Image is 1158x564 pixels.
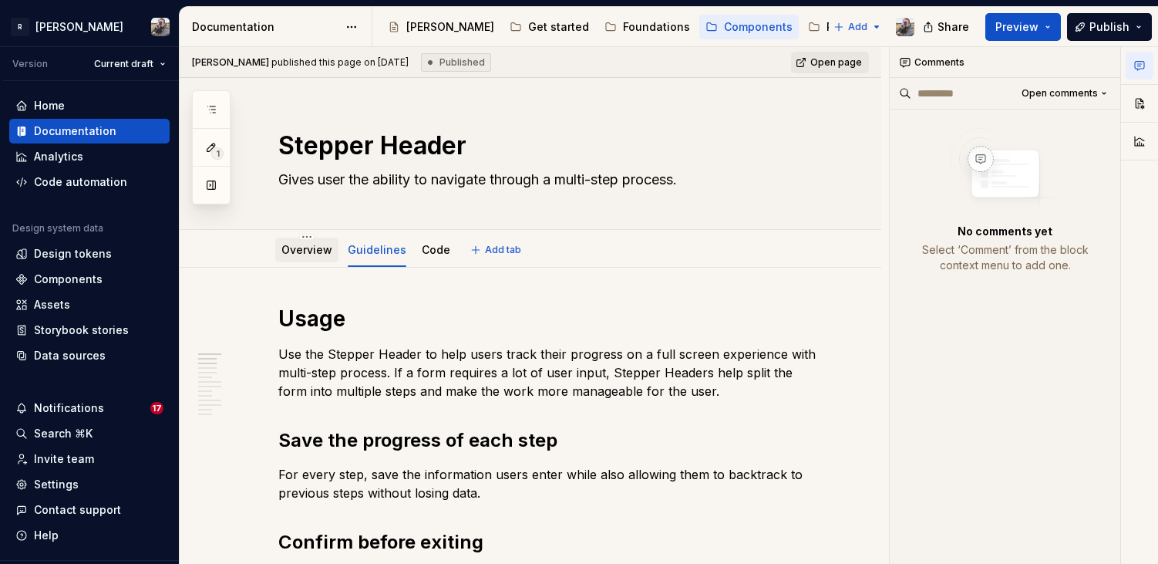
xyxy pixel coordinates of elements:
div: [PERSON_NAME] [406,19,494,35]
div: Patterns [826,19,872,35]
button: R[PERSON_NAME]Ian [3,10,176,43]
button: Current draft [87,53,173,75]
button: Share [915,13,979,41]
a: Foundations [598,15,696,39]
div: Invite team [34,451,94,467]
button: Publish [1067,13,1152,41]
button: Add [829,16,887,38]
div: Components [724,19,793,35]
span: Preview [995,19,1038,35]
div: Data sources [34,348,106,363]
div: Notifications [34,400,104,416]
div: Home [34,98,65,113]
p: Use the Stepper Header to help users track their progress on a full screen experience with multi-... [278,345,820,400]
div: Analytics [34,149,83,164]
p: No comments yet [958,224,1052,239]
span: Current draft [94,58,153,70]
p: Select ‘Comment’ from the block context menu to add one. [908,242,1102,273]
p: For every step, save the information users enter while also allowing them to backtrack to previou... [278,465,820,502]
a: Get started [503,15,595,39]
div: Version [12,58,48,70]
a: [PERSON_NAME] [382,15,500,39]
div: Design tokens [34,246,112,262]
a: Guidelines [348,243,406,256]
a: Open page [791,52,869,73]
span: published this page on [DATE] [192,56,409,69]
img: Ian [896,18,914,36]
h1: Usage [278,305,820,333]
a: Design tokens [9,241,170,266]
div: Design system data [12,222,103,235]
div: Help [34,528,59,543]
div: Contact support [34,502,121,518]
textarea: Stepper Header [275,127,816,164]
div: Page tree [382,12,826,42]
div: Published [421,53,491,72]
a: Components [699,15,799,39]
span: Open page [810,56,862,69]
button: Help [9,523,170,548]
div: Documentation [192,19,338,35]
div: Search ⌘K [34,426,93,441]
button: Notifications17 [9,396,170,420]
span: Add tab [485,244,521,256]
a: Home [9,93,170,118]
button: Open comments [1015,83,1114,104]
span: Add [848,21,867,33]
div: Settings [34,477,79,492]
button: Preview [985,13,1061,41]
a: Documentation [9,119,170,144]
a: Data sources [9,343,170,368]
button: Contact support [9,498,170,522]
a: Code automation [9,170,170,194]
div: Storybook stories [34,323,129,338]
div: Code automation [34,174,127,190]
a: Storybook stories [9,318,170,343]
div: Guidelines [342,233,412,265]
a: Assets [9,292,170,317]
a: Components [9,267,170,292]
button: Add tab [466,239,528,261]
div: Comments [890,47,1120,78]
span: 1 [211,147,224,160]
h2: Confirm before exiting [278,530,820,555]
button: Search ⌘K [9,421,170,446]
a: Settings [9,472,170,497]
a: Code [422,243,450,256]
span: [PERSON_NAME] [192,56,269,68]
div: Documentation [34,123,116,139]
div: Overview [275,233,338,265]
div: Assets [34,297,70,312]
div: Components [34,272,103,287]
div: R [11,18,29,36]
div: Get started [528,19,589,35]
img: Ian [151,18,170,36]
a: Analytics [9,144,170,169]
textarea: Gives user the ability to navigate through a multi-step process. [275,167,816,192]
div: Code [416,233,456,265]
div: Foundations [623,19,690,35]
h2: Save the progress of each step [278,428,820,453]
a: Patterns [802,15,878,39]
span: Publish [1089,19,1129,35]
span: Share [938,19,969,35]
a: Overview [281,243,332,256]
span: Open comments [1022,87,1098,100]
a: Invite team [9,447,170,471]
div: [PERSON_NAME] [35,19,123,35]
span: 17 [150,402,163,414]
